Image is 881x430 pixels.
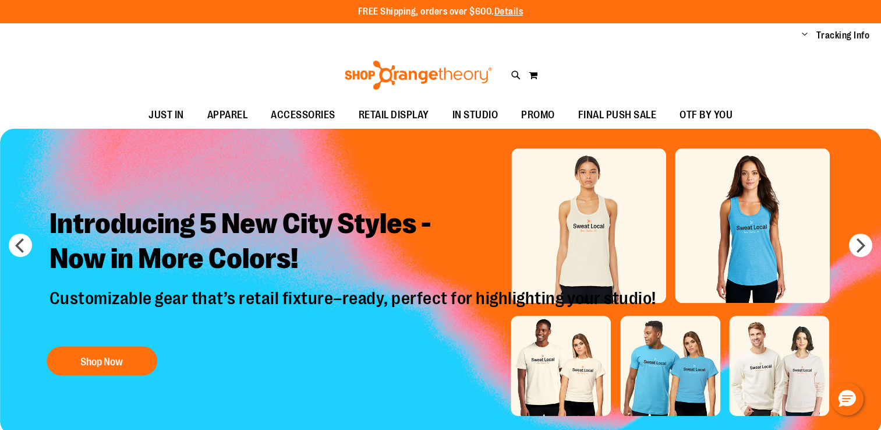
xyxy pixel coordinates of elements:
[831,383,864,415] button: Hello, have a question? Let’s chat.
[494,6,523,17] a: Details
[578,102,657,128] span: FINAL PUSH SALE
[359,102,429,128] span: RETAIL DISPLAY
[567,102,668,129] a: FINAL PUSH SALE
[196,102,260,129] a: APPAREL
[816,29,870,42] a: Tracking Info
[47,347,157,376] button: Shop Now
[259,102,347,129] a: ACCESSORIES
[343,61,494,90] img: Shop Orangetheory
[510,102,567,129] a: PROMO
[41,288,668,335] p: Customizable gear that’s retail fixture–ready, perfect for highlighting your studio!
[452,102,498,128] span: IN STUDIO
[148,102,184,128] span: JUST IN
[9,234,32,257] button: prev
[271,102,335,128] span: ACCESSORIES
[358,5,523,19] p: FREE Shipping, orders over $600.
[441,102,510,129] a: IN STUDIO
[207,102,248,128] span: APPAREL
[41,198,668,288] h2: Introducing 5 New City Styles - Now in More Colors!
[680,102,733,128] span: OTF BY YOU
[802,30,808,41] button: Account menu
[521,102,555,128] span: PROMO
[849,234,872,257] button: next
[347,102,441,129] a: RETAIL DISPLAY
[668,102,744,129] a: OTF BY YOU
[137,102,196,129] a: JUST IN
